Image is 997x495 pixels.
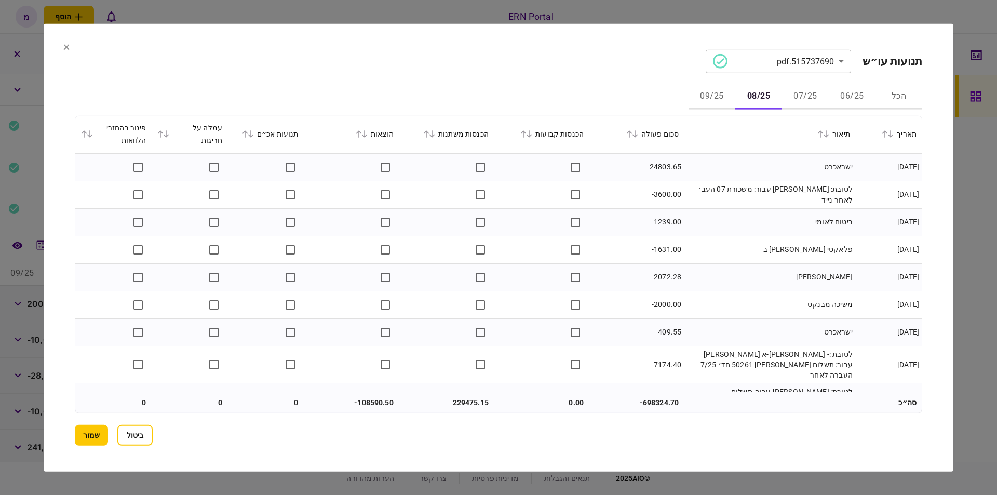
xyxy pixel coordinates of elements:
[684,291,855,318] td: משיכה מבנקט
[589,346,684,383] td: -7174.40
[80,121,146,146] div: פיגור בהחזרי הלוואות
[684,346,855,383] td: לטובת :- [PERSON_NAME]-א [PERSON_NAME] עבור: תשלום [PERSON_NAME] 50261 חד׳ 7/25 העברה לאחר
[684,318,855,346] td: ישראכרט
[304,392,399,413] td: -108590.50
[855,346,922,383] td: [DATE]
[594,127,679,140] div: סכום פעולה
[75,392,152,413] td: 0
[233,127,299,140] div: תנועות אכ״ם
[684,383,855,410] td: לטובת: [PERSON_NAME] עבור: תשלום [PERSON_NAME] 005 חד׳ 8/25 העברה מהבנק
[855,181,922,208] td: [DATE]
[684,208,855,236] td: ביטוח לאומי
[589,392,684,413] td: -698324.70
[782,84,829,109] button: 07/25
[589,208,684,236] td: -1239.00
[152,392,228,413] td: 0
[227,392,304,413] td: 0
[589,318,684,346] td: -409.55
[855,291,922,318] td: [DATE]
[589,236,684,263] td: -1631.00
[399,392,494,413] td: 229475.15
[494,392,589,413] td: 0.00
[499,127,584,140] div: הכנסות קבועות
[855,383,922,410] td: [DATE]
[684,181,855,208] td: לטובת: [PERSON_NAME] עבור: משכורת 07 העב׳ לאחר-נייד
[684,153,855,181] td: ישראכרט
[855,208,922,236] td: [DATE]
[309,127,394,140] div: הוצאות
[875,84,922,109] button: הכל
[855,153,922,181] td: [DATE]
[157,121,223,146] div: עמלה על חריגות
[855,236,922,263] td: [DATE]
[404,127,489,140] div: הכנסות משתנות
[855,392,922,413] td: סה״כ
[589,153,684,181] td: -24803.65
[684,236,855,263] td: פלאקסי [PERSON_NAME] ב
[689,127,850,140] div: תיאור
[589,181,684,208] td: -3600.00
[829,84,875,109] button: 06/25
[589,263,684,291] td: -2072.28
[713,54,834,69] div: 515737690.pdf
[117,425,153,446] button: ביטול
[863,55,922,68] h2: תנועות עו״ש
[689,84,735,109] button: 09/25
[589,291,684,318] td: -2000.00
[860,127,917,140] div: תאריך
[735,84,782,109] button: 08/25
[589,383,684,410] td: -33630.00
[855,318,922,346] td: [DATE]
[855,263,922,291] td: [DATE]
[75,425,108,446] button: שמור
[684,263,855,291] td: [PERSON_NAME]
